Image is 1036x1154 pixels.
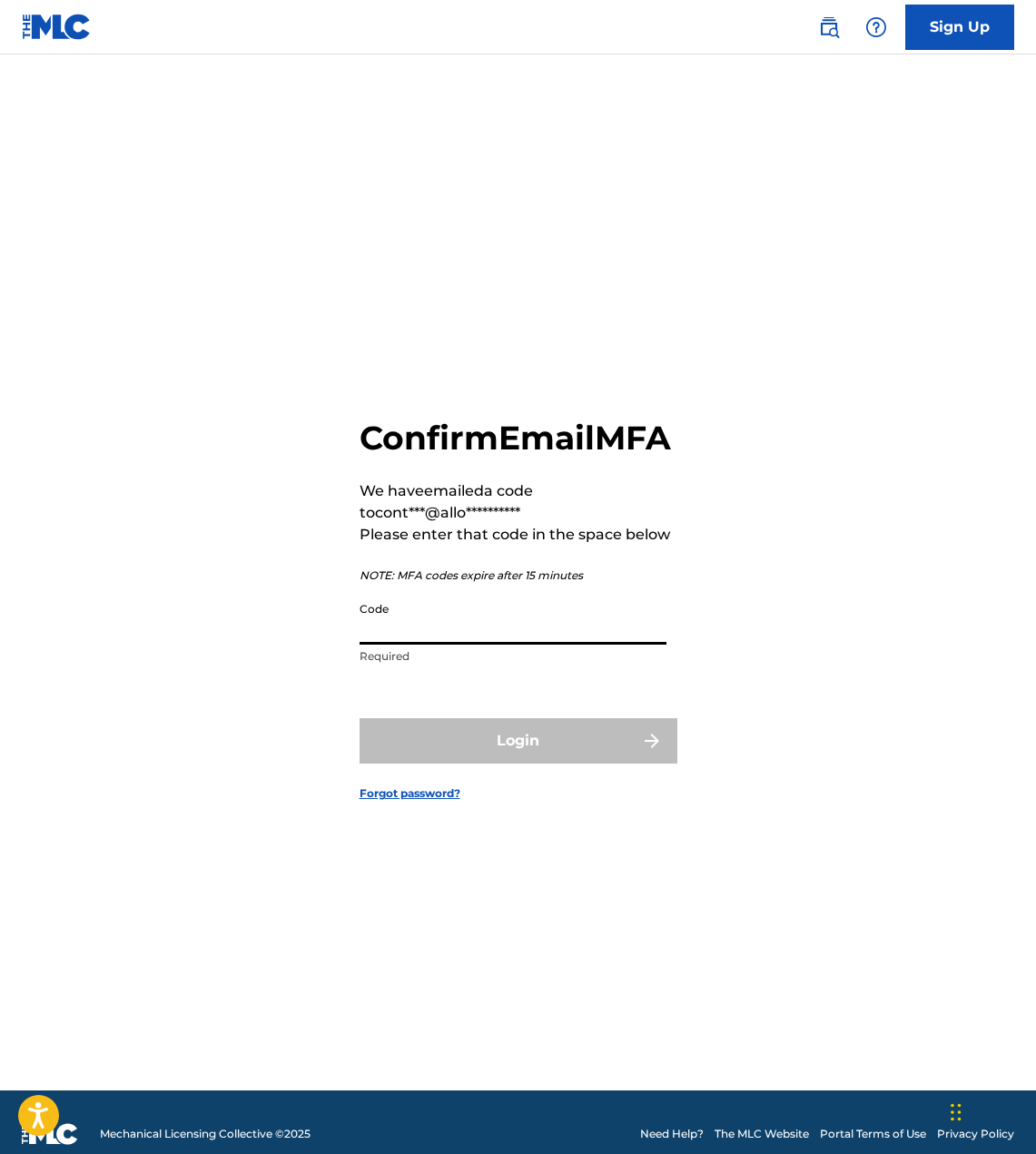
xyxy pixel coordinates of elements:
[22,14,92,40] img: MLC Logo
[811,9,847,45] a: Public Search
[865,16,887,38] img: help
[905,5,1014,50] a: Sign Up
[640,1126,704,1142] a: Need Help?
[360,648,666,665] p: Required
[858,9,894,45] div: Help
[820,1126,926,1142] a: Portal Terms of Use
[715,1126,809,1142] a: The MLC Website
[360,567,677,584] p: NOTE: MFA codes expire after 15 minutes
[360,418,677,459] h2: Confirm Email MFA
[100,1126,311,1142] span: Mechanical Licensing Collective © 2025
[818,16,840,38] img: search
[22,1123,78,1145] img: logo
[951,1085,962,1139] div: Drag
[360,785,460,802] a: Forgot password?
[360,524,677,546] p: Please enter that code in the space below
[945,1067,1036,1154] iframe: Chat Widget
[937,1126,1014,1142] a: Privacy Policy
